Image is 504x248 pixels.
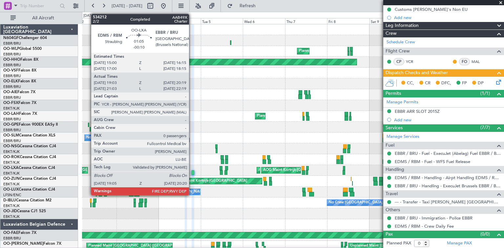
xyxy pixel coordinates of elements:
span: CR [425,80,430,87]
div: No Crew [GEOGRAPHIC_DATA] ([GEOGRAPHIC_DATA] National) [329,198,439,208]
a: Schedule Crew [387,39,415,46]
span: OO-HHO [3,58,20,62]
span: N604GF [3,36,19,40]
a: OO-FAEFalcon 7X [3,231,36,235]
a: OO-NSGCessna Citation CJ4 [3,144,56,148]
span: Handling [386,166,404,174]
a: EBBR/BRU [3,63,21,68]
div: Thu 7 [285,18,327,24]
a: OO-LXACessna Citation CJ4 [3,166,55,170]
div: Planned Maint Milan (Linate) [299,46,346,56]
a: EDMS / RBM - Crew Daily Fee [395,223,454,229]
a: OO-WLPGlobal 5500 [3,47,42,51]
div: No Crew [GEOGRAPHIC_DATA] ([GEOGRAPHIC_DATA] National) [86,133,196,143]
a: Manage Services [387,134,419,140]
div: Planned Maint [GEOGRAPHIC_DATA] ([GEOGRAPHIC_DATA] National) [257,111,376,121]
span: [DATE] - [DATE] [112,3,142,9]
a: EBKT/KJK [3,203,20,208]
a: OO-JIDCessna CJ1 525 [3,209,46,213]
span: OO-JID [3,209,17,213]
span: Travel [386,190,398,198]
a: EBBR / BRU - Fuel - ExecuJet (Abelag) Fuel EBBR / BRU [395,151,501,156]
a: EBBR / BRU - Immigration - Police EBBR [395,215,472,221]
div: Wed 6 [243,18,285,24]
span: OO-FSX [3,101,18,105]
span: OO-[PERSON_NAME] [3,242,43,246]
a: EDMS / RBM - Fuel - WFS Fuel Release [395,159,470,164]
span: OO-ELK [3,79,18,83]
span: Pax [386,231,393,238]
div: Customs [PERSON_NAME]'s Non EU [395,7,468,12]
a: OO-FSXFalcon 7X [3,101,36,105]
a: OO-HHOFalcon 8X [3,58,38,62]
a: OO-VSFFalcon 8X [3,69,36,72]
span: Refresh [234,4,262,8]
span: OO-LAH [3,112,19,116]
div: AOG Maint Kortrijk-[GEOGRAPHIC_DATA] [263,165,335,175]
a: EBKT/KJK [3,182,20,187]
span: CC, [407,80,414,87]
a: OO-AIEFalcon 7X [3,90,35,94]
span: (1/1) [480,90,490,97]
a: EBBR/BRU [3,95,21,100]
a: --- - Transfer - Taxi [PERSON_NAME] [GEOGRAPHIC_DATA] [395,199,501,205]
a: OO-ELKFalcon 8X [3,79,36,83]
span: All Aircraft [17,16,69,20]
a: OO-LUXCessna Citation CJ4 [3,188,55,192]
span: Flight Crew [386,48,410,55]
a: EBKT/KJK [3,171,20,176]
a: OO-LAHFalcon 7X [3,112,37,116]
div: Sat 9 [369,18,412,24]
span: Services [386,124,403,132]
div: EBBR ARR SLOT 2015Z [395,109,440,114]
a: EBBR/BRU [3,236,21,241]
a: EBKT/KJK [3,214,20,219]
div: Cleaning [GEOGRAPHIC_DATA] ([GEOGRAPHIC_DATA] National) [174,122,284,132]
a: OO-ROKCessna Citation CJ4 [3,155,56,159]
span: OO-FAE [3,231,18,235]
div: No Crew [PERSON_NAME] ([PERSON_NAME]) [160,187,239,197]
span: OO-ROK [3,155,20,159]
a: OO-ZUNCessna Citation CJ4 [3,177,56,181]
a: N604GFChallenger 604 [3,36,47,40]
div: Add new [394,117,501,123]
span: OO-ZUN [3,177,20,181]
a: Manage PAX [447,240,472,247]
span: DP [478,80,484,87]
div: Sat 2 [74,18,116,24]
div: Fri 8 [327,18,369,24]
a: EBBR/BRU [3,84,21,89]
span: Crew [386,30,397,37]
div: [DATE] [83,13,94,19]
span: OO-GPE [3,123,19,127]
span: Permits [386,90,401,97]
a: EBBR/BRU [3,73,21,78]
a: EBBR/BRU [3,138,21,143]
span: OO-WLP [3,47,19,51]
span: OO-LUX [3,188,19,192]
input: Trip Number [20,1,58,11]
a: EBBR/BRU [3,52,21,57]
span: D-IBLU [3,198,16,202]
span: Fuel [386,142,394,149]
a: YCR [406,59,421,65]
a: OO-SLMCessna Citation XLS [3,134,55,137]
a: LFSN/ENC [3,193,21,197]
span: Others [386,206,400,214]
div: Add new [394,15,501,20]
a: EBBR/BRU [3,117,21,122]
div: Mon 4 [158,18,201,24]
a: EDMS / RBM - Handling - Airpt Handling EDMS / RBM [395,175,501,180]
span: (0/0) [480,231,490,238]
a: Manage Permits [387,99,418,106]
button: All Aircraft [7,13,71,23]
a: EBKT/KJK [3,149,20,154]
div: AOG Maint Kortrijk-[GEOGRAPHIC_DATA] [259,165,330,175]
button: Refresh [224,1,263,11]
label: Planned PAX [387,240,411,247]
div: Sun 3 [116,18,159,24]
div: CP [393,58,404,65]
span: (7/7) [480,124,490,131]
span: OO-SLM [3,134,19,137]
span: OO-LXA [3,166,19,170]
